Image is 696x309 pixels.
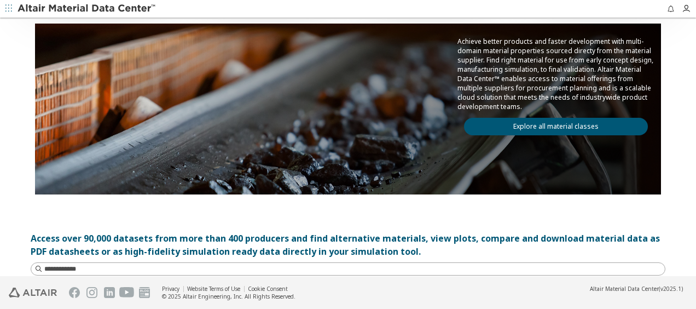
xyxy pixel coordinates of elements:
[162,293,295,300] div: © 2025 Altair Engineering, Inc. All Rights Reserved.
[187,285,240,293] a: Website Terms of Use
[31,232,665,258] div: Access over 90,000 datasets from more than 400 producers and find alternative materials, view plo...
[457,37,654,111] p: Achieve better products and faster development with multi-domain material properties sourced dire...
[248,285,288,293] a: Cookie Consent
[464,118,648,135] a: Explore all material classes
[590,285,683,293] div: (v2025.1)
[162,285,179,293] a: Privacy
[9,288,57,297] img: Altair Engineering
[590,285,659,293] span: Altair Material Data Center
[18,3,157,14] img: Altair Material Data Center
